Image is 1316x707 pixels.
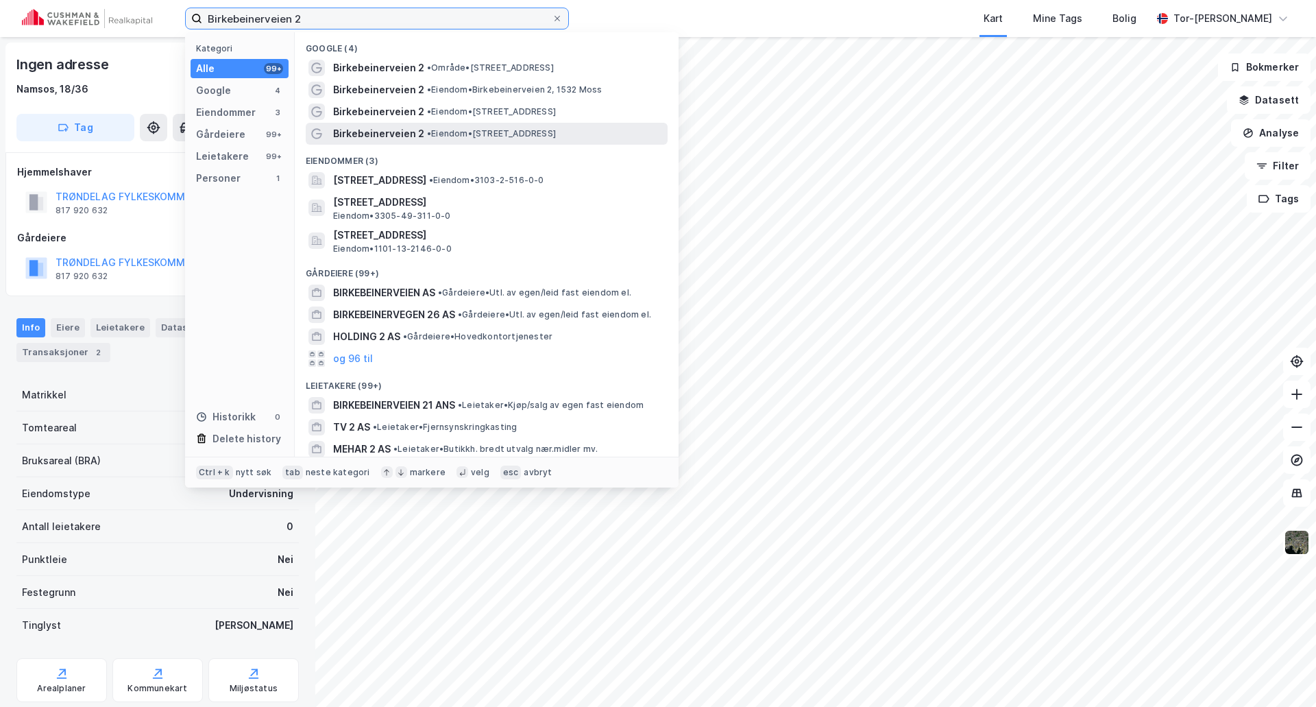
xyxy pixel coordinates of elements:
span: Birkebeinerveien 2 [333,82,424,98]
span: Gårdeiere • Hovedkontortjenester [403,331,552,342]
input: Søk på adresse, matrikkel, gårdeiere, leietakere eller personer [202,8,552,29]
span: Eiendom • Birkebeinerveien 2, 1532 Moss [427,84,602,95]
div: Namsos, 18/36 [16,81,88,97]
span: BIRKEBEINERVEIEN 21 ANS [333,397,455,414]
span: • [373,422,377,432]
div: 1 [272,173,283,184]
div: Eiendommer [196,104,256,121]
span: Eiendom • 3305-49-311-0-0 [333,211,451,221]
span: • [438,287,442,298]
div: Tinglyst [22,617,61,634]
div: Tor-[PERSON_NAME] [1173,10,1272,27]
div: 2 [91,346,105,359]
button: Tag [16,114,134,141]
div: 817 920 632 [56,271,108,282]
div: Mine Tags [1033,10,1082,27]
span: Eiendom • 3103-2-516-0-0 [429,175,544,186]
div: neste kategori [306,467,370,478]
div: Ctrl + k [196,466,233,479]
div: Kommunekart [127,683,187,694]
span: Gårdeiere • Utl. av egen/leid fast eiendom el. [438,287,631,298]
div: 99+ [264,63,283,74]
button: Bokmerker [1218,53,1311,81]
div: Matrikkel [22,387,66,403]
span: • [429,175,433,185]
button: Analyse [1231,119,1311,147]
div: Tomteareal [22,420,77,436]
div: avbryt [524,467,552,478]
span: MEHAR 2 AS [333,441,391,457]
div: Alle [196,60,215,77]
div: Punktleie [22,551,67,568]
div: [PERSON_NAME] [215,617,293,634]
div: Festegrunn [22,584,75,601]
span: Eiendom • [STREET_ADDRESS] [427,106,556,117]
div: nytt søk [236,467,272,478]
span: • [427,106,431,117]
span: • [458,400,462,410]
div: Bolig [1112,10,1136,27]
span: • [427,84,431,95]
button: Tags [1247,185,1311,213]
span: Leietaker • Butikkh. bredt utvalg nær.midler mv. [393,444,598,455]
span: Birkebeinerveien 2 [333,104,424,120]
button: og 96 til [333,350,373,367]
div: 3 [272,107,283,118]
div: Personer [196,170,241,187]
div: Kategori [196,43,289,53]
div: Nei [278,584,293,601]
span: [STREET_ADDRESS] [333,227,662,243]
div: 99+ [264,151,283,162]
span: Leietaker • Fjernsynskringkasting [373,422,517,433]
button: Datasett [1227,86,1311,114]
div: Gårdeiere [17,230,298,246]
div: tab [282,466,303,479]
div: Transaksjoner [16,343,110,362]
span: BIRKEBEINERVEGEN 26 AS [333,307,455,323]
div: 0 [287,518,293,535]
div: velg [471,467,489,478]
div: Hjemmelshaver [17,164,298,180]
div: Leietakere [196,148,249,165]
div: Miljøstatus [230,683,278,694]
img: cushman-wakefield-realkapital-logo.202ea83816669bd177139c58696a8fa1.svg [22,9,152,28]
div: Datasett [156,318,207,337]
img: 9k= [1284,529,1310,555]
span: TV 2 AS [333,419,370,435]
div: Nei [278,551,293,568]
span: HOLDING 2 AS [333,328,400,345]
div: Leietakere (99+) [295,370,679,394]
div: Eiere [51,318,85,337]
span: • [427,62,431,73]
span: • [458,309,462,320]
div: esc [500,466,522,479]
div: 0 [272,411,283,422]
button: Filter [1245,152,1311,180]
div: Antall leietakere [22,518,101,535]
span: Leietaker • Kjøp/salg av egen fast eiendom [458,400,644,411]
div: Undervisning [229,486,293,502]
span: Eiendom • 1101-13-2146-0-0 [333,243,452,254]
span: [STREET_ADDRESS] [333,172,426,189]
div: Eiendommer (3) [295,145,679,169]
span: Gårdeiere • Utl. av egen/leid fast eiendom el. [458,309,651,320]
div: Arealplaner [37,683,86,694]
div: Gårdeiere (99+) [295,257,679,282]
div: Bruksareal (BRA) [22,453,101,469]
div: Historikk [196,409,256,425]
span: • [427,128,431,139]
div: Kart [984,10,1003,27]
div: markere [410,467,446,478]
div: 99+ [264,129,283,140]
span: BIRKEBEINERVEIEN AS [333,285,435,301]
span: Birkebeinerveien 2 [333,125,424,142]
div: Gårdeiere [196,126,245,143]
span: Eiendom • [STREET_ADDRESS] [427,128,556,139]
div: 4 [272,85,283,96]
div: Google (4) [295,32,679,57]
div: Delete history [212,431,281,447]
span: Birkebeinerveien 2 [333,60,424,76]
div: Ingen adresse [16,53,111,75]
div: 817 920 632 [56,205,108,216]
div: Google [196,82,231,99]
